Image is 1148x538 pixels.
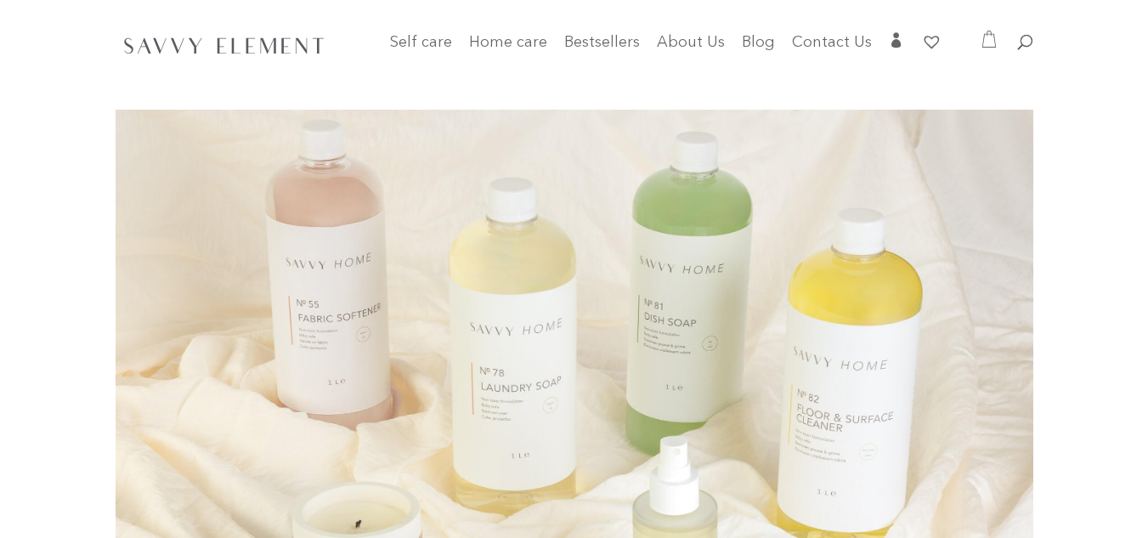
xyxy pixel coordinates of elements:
a: About Us [657,37,725,60]
a: Blog [742,37,775,60]
a: Home care [469,37,547,71]
a: Self care [390,37,452,71]
a: Bestsellers [564,37,640,60]
span:  [889,32,904,48]
a:  [889,32,904,60]
img: SavvyElement [119,31,330,59]
a: Contact Us [792,37,872,60]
